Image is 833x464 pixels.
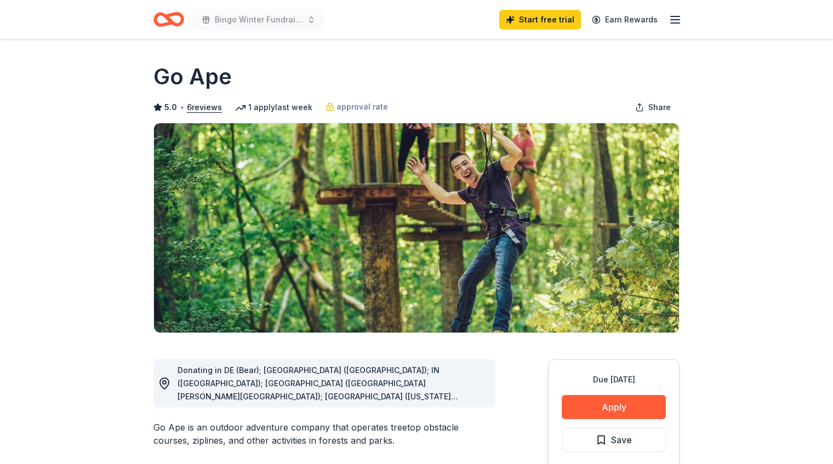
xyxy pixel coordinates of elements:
div: 1 apply last week [235,101,312,114]
button: 6reviews [187,101,222,114]
span: 5.0 [164,101,177,114]
div: Go Ape is an outdoor adventure company that operates treetop obstacle courses, ziplines, and othe... [153,421,495,447]
button: Share [626,96,680,118]
span: Share [648,101,671,114]
span: Save [611,433,632,447]
button: Bingo Winter Fundraiser [193,9,324,31]
span: approval rate [336,100,388,113]
a: Home [153,7,184,32]
a: Start free trial [499,10,581,30]
button: Save [562,428,666,452]
span: • [180,103,184,112]
img: Image for Go Ape [154,123,679,333]
span: Bingo Winter Fundraiser [215,13,303,26]
h1: Go Ape [153,61,232,92]
a: approval rate [326,100,388,113]
button: Apply [562,395,666,419]
div: Due [DATE] [562,373,666,386]
a: Earn Rewards [585,10,664,30]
